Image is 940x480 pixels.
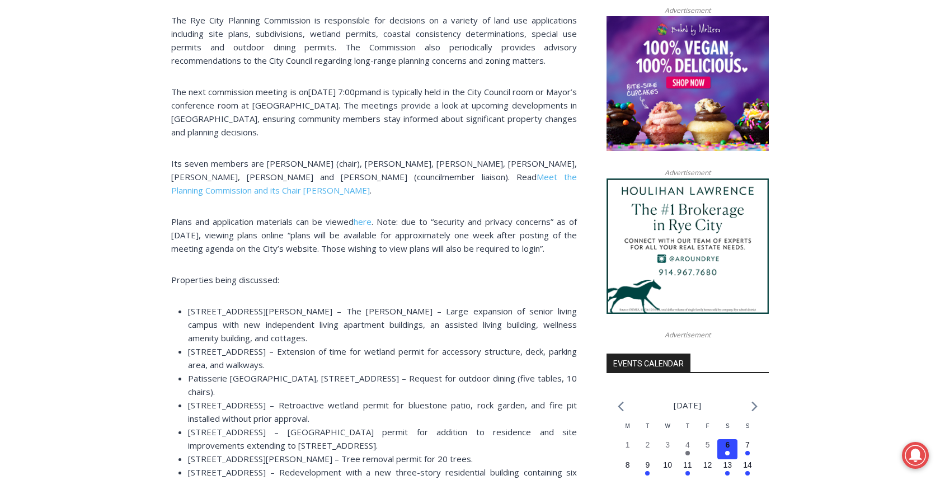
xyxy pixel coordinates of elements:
em: Has events [725,451,730,455]
div: Monday [618,422,638,439]
span: [STREET_ADDRESS][PERSON_NAME] – The [PERSON_NAME] – Large expansion of senior living campus with ... [188,305,577,343]
button: 6 Has events [717,439,737,459]
a: Intern @ [DOMAIN_NAME] [269,109,542,139]
a: Previous month [618,401,624,412]
span: S [746,423,750,429]
div: "Chef [PERSON_NAME] omakase menu is nirvana for lovers of great Japanese food." [115,70,159,134]
time: 7 [745,440,750,449]
em: Has events [725,471,730,476]
span: T [686,423,689,429]
span: S [726,423,730,429]
button: 2 [638,439,658,459]
button: 13 Has events [717,459,737,479]
p: The Rye City Planning Commission is responsible for decisions on a variety of land use applicatio... [171,13,577,67]
time: 3 [665,440,670,449]
button: 9 Has events [638,459,658,479]
button: 7 Has events [737,439,758,459]
p: The next commission meeting is on and is typically held in the City Council room or Mayor’s confe... [171,85,577,139]
time: 14 [743,460,752,469]
span: . Note: due to “security and privacy concerns” as of [DATE], viewing plans online “plans will be ... [171,216,577,254]
span: Patisserie [GEOGRAPHIC_DATA], [STREET_ADDRESS] – Request for outdoor dining (five tables, 10 chai... [188,373,577,397]
button: 10 [657,459,678,479]
em: Has events [645,471,650,476]
a: Next month [751,401,758,412]
span: T [646,423,649,429]
time: 6 [725,440,730,449]
a: here [354,216,372,227]
span: F [706,423,709,429]
a: Open Tues. - Sun. [PHONE_NUMBER] [1,112,112,139]
span: W [665,423,670,429]
em: Has events [685,451,690,455]
time: 1 [626,440,630,449]
button: 11 Has events [678,459,698,479]
em: Has events [745,451,750,455]
div: Saturday [717,422,737,439]
span: Plans and application materials can be viewed [171,216,354,227]
time: 2 [646,440,650,449]
span: [STREET_ADDRESS] – Extension of time for wetland permit for accessory structure, deck, parking ar... [188,346,577,370]
button: 5 [698,439,718,459]
li: [DATE] [674,398,701,413]
button: 8 [618,459,638,479]
time: 4 [685,440,690,449]
time: 10 [663,460,672,469]
span: M [626,423,630,429]
p: Its seven members are [PERSON_NAME] (chair), [PERSON_NAME], [PERSON_NAME], [PERSON_NAME], [PERSON... [171,157,577,197]
time: 11 [683,460,692,469]
div: Tuesday [638,422,658,439]
time: 5 [706,440,710,449]
span: [DATE] 7:00pm [308,86,367,97]
img: Baked by Melissa [607,16,769,152]
button: 3 [657,439,678,459]
h2: Events Calendar [607,354,690,373]
button: 4 Has events [678,439,698,459]
div: Wednesday [657,422,678,439]
span: Advertisement [654,167,722,178]
div: "The first chef I interviewed talked about coming to [GEOGRAPHIC_DATA] from [GEOGRAPHIC_DATA] in ... [283,1,529,109]
span: [STREET_ADDRESS] – Retroactive wetland permit for bluestone patio, rock garden, and fire pit inst... [188,399,577,424]
button: 1 [618,439,638,459]
span: [STREET_ADDRESS][PERSON_NAME] – Tree removal permit for 20 trees. [188,453,473,464]
div: Thursday [678,422,698,439]
button: 12 [698,459,718,479]
div: Friday [698,422,718,439]
a: Meet the Planning Commission and its Chair [PERSON_NAME] [171,171,577,196]
time: 12 [703,460,712,469]
img: Houlihan Lawrence The #1 Brokerage in Rye City [607,178,769,314]
time: 13 [723,460,732,469]
span: [STREET_ADDRESS] – [GEOGRAPHIC_DATA] permit for addition to residence and site improvements exten... [188,426,577,451]
time: 8 [626,460,630,469]
em: Has events [745,471,750,476]
p: Properties being discussed: [171,273,577,286]
em: Has events [685,471,690,476]
time: 9 [646,460,650,469]
span: Intern @ [DOMAIN_NAME] [293,111,519,137]
span: Open Tues. - Sun. [PHONE_NUMBER] [3,115,110,158]
span: Advertisement [654,5,722,16]
div: Sunday [737,422,758,439]
button: 14 Has events [737,459,758,479]
span: Advertisement [654,330,722,340]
